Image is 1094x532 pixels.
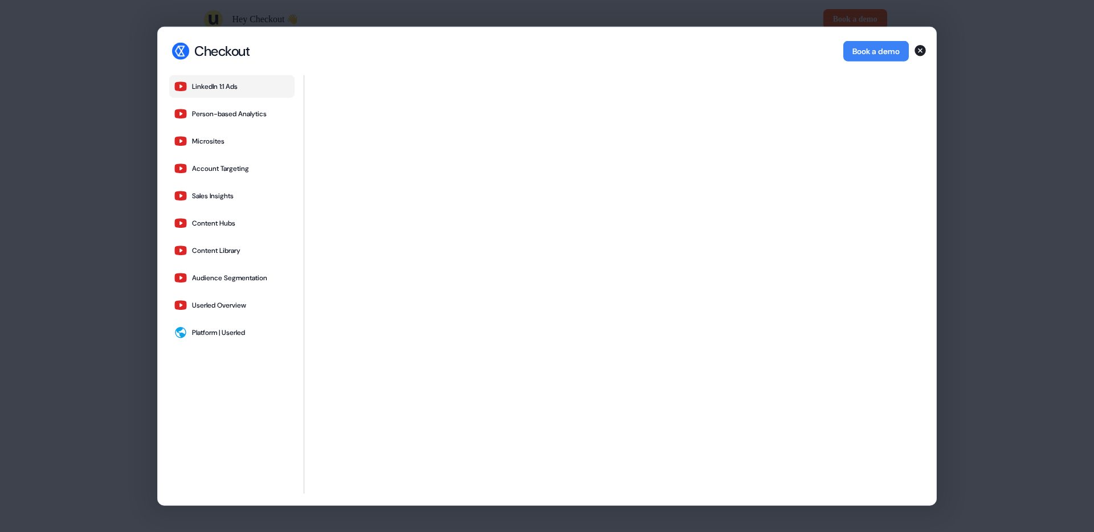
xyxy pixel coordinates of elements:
button: Audience Segmentation [169,267,295,289]
button: Content Library [169,239,295,262]
div: Platform | Userled [192,328,245,337]
div: Microsites [192,137,224,146]
div: Userled Overview [192,301,246,310]
div: Content Hubs [192,219,235,228]
button: Sales Insights [169,185,295,207]
div: Checkout [194,43,250,60]
div: Sales Insights [192,191,234,200]
button: Userled Overview [169,294,295,317]
div: Content Library [192,246,240,255]
div: Person-based Analytics [192,109,267,118]
button: Platform | Userled [169,321,295,344]
button: LinkedIn 1:1 Ads [169,75,295,98]
button: Microsites [169,130,295,153]
div: LinkedIn 1:1 Ads [192,82,238,91]
div: Audience Segmentation [192,273,267,283]
button: Content Hubs [169,212,295,235]
div: Account Targeting [192,164,249,173]
button: Person-based Analytics [169,103,295,125]
button: Account Targeting [169,157,295,180]
button: Book a demo [843,41,909,62]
